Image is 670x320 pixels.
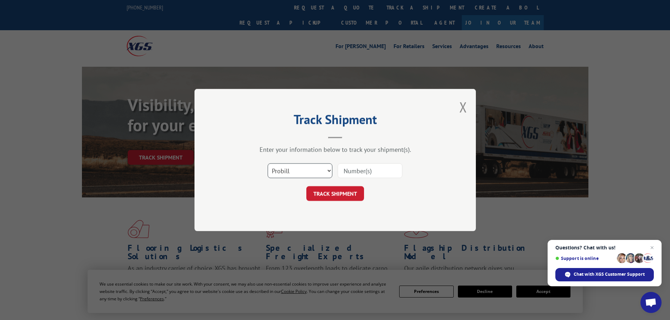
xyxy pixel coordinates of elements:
[306,186,364,201] button: TRACK SHIPMENT
[459,98,467,116] button: Close modal
[574,271,645,277] span: Chat with XGS Customer Support
[230,145,441,154] div: Enter your information below to track your shipment(s).
[230,115,441,128] h2: Track Shipment
[640,292,662,313] div: Open chat
[338,163,402,178] input: Number(s)
[648,243,656,252] span: Close chat
[555,268,654,281] div: Chat with XGS Customer Support
[555,256,614,261] span: Support is online
[555,245,654,250] span: Questions? Chat with us!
